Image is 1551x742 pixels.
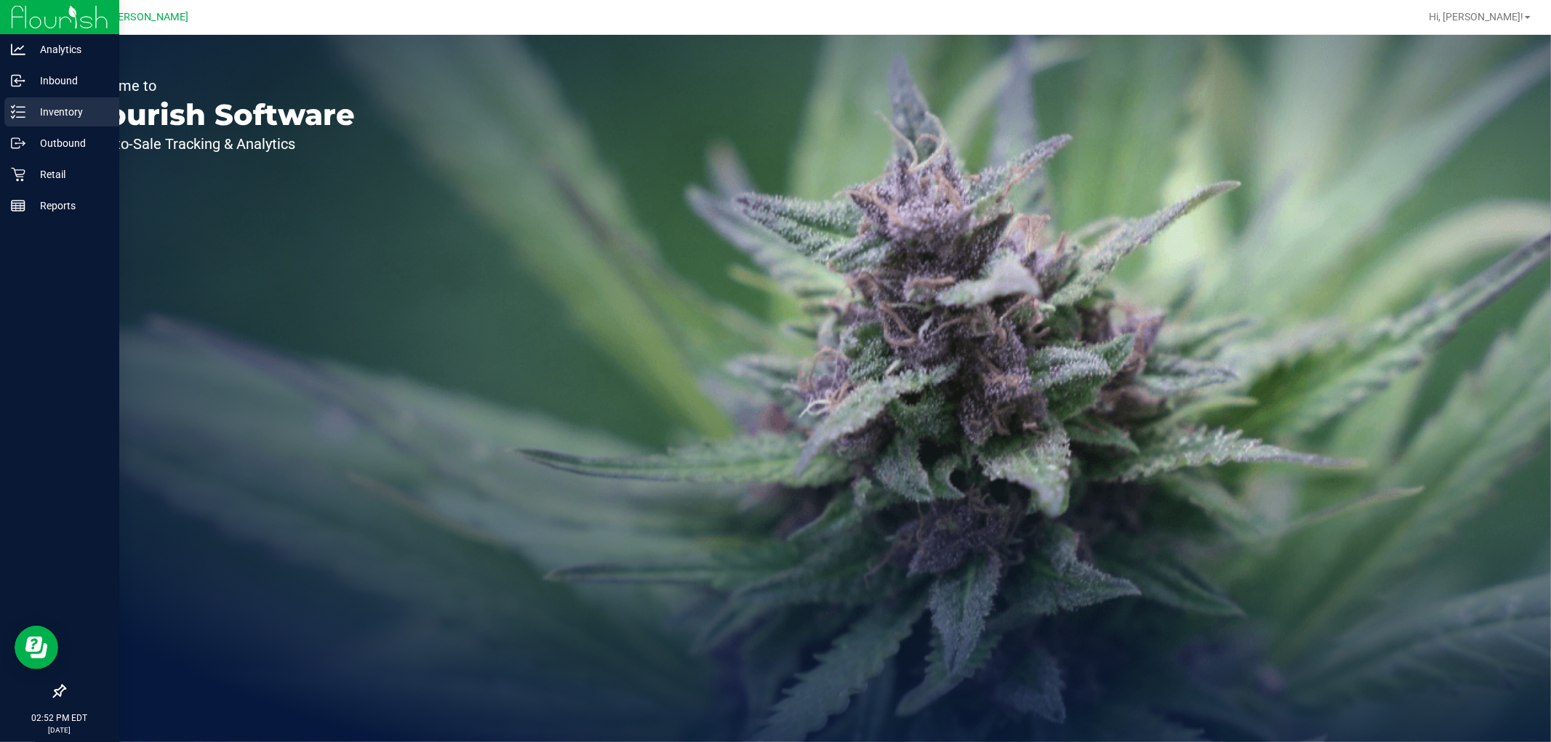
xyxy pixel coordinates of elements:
inline-svg: Reports [11,198,25,213]
p: Retail [25,166,113,183]
p: Welcome to [79,78,355,93]
p: Inventory [25,103,113,121]
span: Hi, [PERSON_NAME]! [1429,11,1523,23]
inline-svg: Analytics [11,42,25,57]
inline-svg: Outbound [11,136,25,150]
p: Seed-to-Sale Tracking & Analytics [79,137,355,151]
p: Inbound [25,72,113,89]
p: Outbound [25,134,113,152]
span: [PERSON_NAME] [108,11,188,23]
inline-svg: Inventory [11,105,25,119]
inline-svg: Retail [11,167,25,182]
p: [DATE] [7,725,113,735]
p: Analytics [25,41,113,58]
p: Flourish Software [79,100,355,129]
p: Reports [25,197,113,214]
iframe: Resource center [15,626,58,669]
p: 02:52 PM EDT [7,711,113,725]
inline-svg: Inbound [11,73,25,88]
